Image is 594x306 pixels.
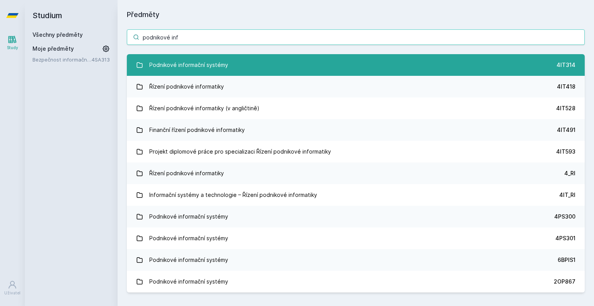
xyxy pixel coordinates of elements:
div: Study [7,45,18,51]
a: Všechny předměty [32,31,83,38]
div: Projekt diplomové práce pro specializaci Řízení podnikové informatiky [149,144,331,159]
div: Podnikové informační systémy [149,252,228,268]
a: Podnikové informační systémy 2OP867 [127,271,585,292]
div: 4_RI [564,169,575,177]
a: Řízení podnikové informatiky 4IT418 [127,76,585,97]
a: Projekt diplomové práce pro specializaci Řízení podnikové informatiky 4IT593 [127,141,585,162]
a: Uživatel [2,276,23,300]
div: Podnikové informační systémy [149,57,228,73]
div: Podnikové informační systémy [149,209,228,224]
a: 4SA313 [92,56,110,63]
div: Řízení podnikové informatiky (v angličtině) [149,101,259,116]
a: Podnikové informační systémy 4IT314 [127,54,585,76]
a: Informační systémy a technologie – Řízení podnikové informatiky 4IT_RI [127,184,585,206]
div: Informační systémy a technologie – Řízení podnikové informatiky [149,187,317,203]
div: Řízení podnikové informatiky [149,79,224,94]
div: Podnikové informační systémy [149,231,228,246]
div: 4PS301 [555,234,575,242]
div: 4PS300 [554,213,575,221]
div: 4IT491 [557,126,575,134]
div: Podnikové informační systémy [149,274,228,289]
a: Bezpečnost informačních systémů [32,56,92,63]
h1: Předměty [127,9,585,20]
a: Řízení podnikové informatiky 4_RI [127,162,585,184]
a: Podnikové informační systémy 6BPIS1 [127,249,585,271]
a: Řízení podnikové informatiky (v angličtině) 4IT528 [127,97,585,119]
div: Uživatel [4,290,20,296]
a: Podnikové informační systémy 4PS301 [127,227,585,249]
div: 4IT528 [556,104,575,112]
div: 4IT418 [557,83,575,91]
div: Finanční řízení podnikové informatiky [149,122,245,138]
span: Moje předměty [32,45,74,53]
input: Název nebo ident předmětu… [127,29,585,45]
a: Study [2,31,23,55]
a: Podnikové informační systémy 4PS300 [127,206,585,227]
div: 2OP867 [554,278,575,285]
a: Finanční řízení podnikové informatiky 4IT491 [127,119,585,141]
div: 4IT593 [556,148,575,156]
div: 4IT314 [556,61,575,69]
div: 4IT_RI [559,191,575,199]
div: 6BPIS1 [558,256,575,264]
div: Řízení podnikové informatiky [149,166,224,181]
